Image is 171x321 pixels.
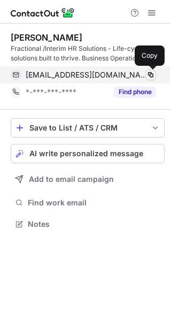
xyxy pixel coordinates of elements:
button: Find work email [11,195,165,210]
span: Find work email [28,198,160,208]
img: ContactOut v5.3.10 [11,6,75,19]
span: AI write personalized message [29,149,143,158]
div: Fractional /Interim HR Solutions - Life-cycle solutions built to thrive. Business Operations - Si... [11,44,165,63]
span: Notes [28,219,160,229]
button: Add to email campaign [11,170,165,189]
span: [EMAIL_ADDRESS][DOMAIN_NAME] [26,70,148,80]
button: Reveal Button [114,87,156,97]
button: save-profile-one-click [11,118,165,137]
div: Save to List / ATS / CRM [29,124,146,132]
div: [PERSON_NAME] [11,32,82,43]
span: Add to email campaign [29,175,114,184]
button: AI write personalized message [11,144,165,163]
button: Notes [11,217,165,232]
